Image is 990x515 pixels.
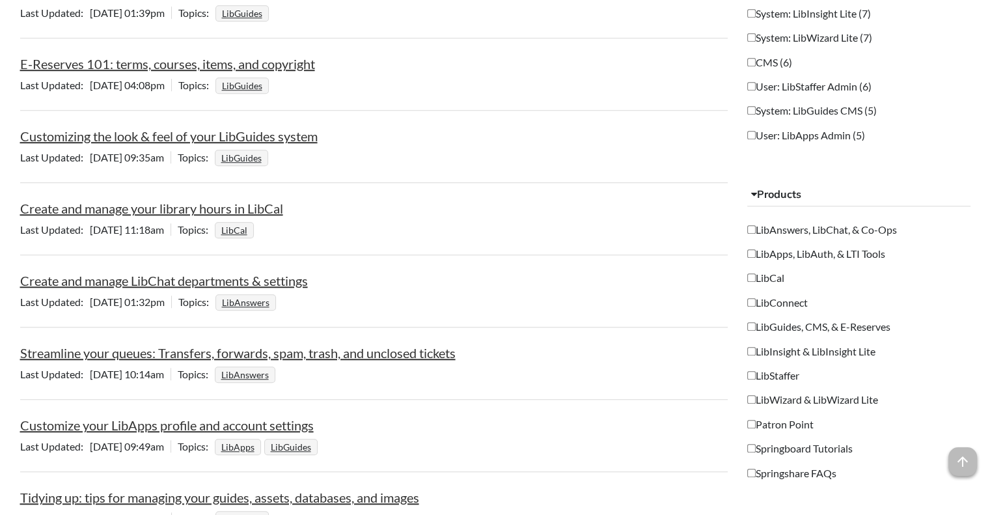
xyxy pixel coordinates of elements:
span: Topics [178,440,215,452]
input: Springshare FAQs [747,469,756,477]
span: Topics [178,368,215,380]
a: Streamline your queues: Transfers, forwards, spam, trash, and unclosed tickets [20,345,456,361]
label: Springboard Tutorials [747,441,853,456]
a: LibGuides [220,4,264,23]
a: LibAnswers [220,293,271,312]
a: Customizing the look & feel of your LibGuides system [20,128,318,144]
input: LibGuides, CMS, & E-Reserves [747,322,756,331]
a: LibGuides [220,76,264,95]
a: Create and manage your library hours in LibCal [20,201,283,216]
a: LibGuides [219,148,264,167]
span: Last Updated [20,296,90,308]
ul: Topics [215,151,271,163]
input: CMS (6) [747,58,756,66]
span: Topics [178,223,215,236]
span: Last Updated [20,79,90,91]
span: Last Updated [20,151,90,163]
a: LibApps [219,438,256,456]
a: Customize your LibApps profile and account settings [20,417,314,433]
label: LibWizard & LibWizard Lite [747,393,878,407]
input: System: LibGuides CMS (5) [747,106,756,115]
input: LibAnswers, LibChat, & Co-Ops [747,225,756,234]
span: [DATE] 11:18am [20,223,171,236]
input: LibApps, LibAuth, & LTI Tools [747,249,756,258]
label: User: LibStaffer Admin (6) [747,79,872,94]
label: Patron Point [747,417,814,432]
span: Last Updated [20,7,90,19]
span: [DATE] 09:49am [20,440,171,452]
ul: Topics [215,296,279,308]
ul: Topics [215,79,272,91]
a: Create and manage LibChat departments & settings [20,273,308,288]
label: LibApps, LibAuth, & LTI Tools [747,247,885,261]
input: LibInsight & LibInsight Lite [747,347,756,355]
span: Topics [178,7,215,19]
span: [DATE] 01:39pm [20,7,171,19]
label: System: LibWizard Lite (7) [747,31,872,45]
a: Tidying up: tips for managing your guides, assets, databases, and images [20,490,419,505]
a: LibGuides [269,438,313,456]
a: LibAnswers [219,365,271,384]
span: arrow_upward [948,447,977,476]
ul: Topics [215,7,272,19]
a: LibCal [219,221,249,240]
span: [DATE] 01:32pm [20,296,171,308]
ul: Topics [215,223,257,236]
label: User: LibApps Admin (5) [747,128,865,143]
span: [DATE] 09:35am [20,151,171,163]
label: LibInsight & LibInsight Lite [747,344,875,359]
label: System: LibGuides CMS (5) [747,104,877,118]
input: System: LibWizard Lite (7) [747,33,756,42]
input: Patron Point [747,420,756,428]
input: LibConnect [747,298,756,307]
input: User: LibStaffer Admin (6) [747,82,756,90]
span: Topics [178,79,215,91]
label: System: LibInsight Lite (7) [747,7,871,21]
a: arrow_upward [948,449,977,464]
span: [DATE] 04:08pm [20,79,171,91]
ul: Topics [215,368,279,380]
input: System: LibInsight Lite (7) [747,9,756,18]
label: LibAnswers, LibChat, & Co-Ops [747,223,897,237]
input: LibWizard & LibWizard Lite [747,395,756,404]
label: LibCal [747,271,784,285]
input: LibStaffer [747,371,756,380]
span: Topics [178,296,215,308]
span: [DATE] 10:14am [20,368,171,380]
label: LibGuides, CMS, & E-Reserves [747,320,890,334]
button: Products [747,183,970,206]
span: Last Updated [20,223,90,236]
span: Topics [178,151,215,163]
ul: Topics [215,440,321,452]
input: User: LibApps Admin (5) [747,131,756,139]
a: E-Reserves 101: terms, courses, items, and copyright [20,56,315,72]
span: Last Updated [20,368,90,380]
input: Springboard Tutorials [747,444,756,452]
label: Springshare FAQs [747,466,836,480]
label: CMS (6) [747,55,792,70]
label: LibConnect [747,296,808,310]
label: LibStaffer [747,369,799,383]
span: Last Updated [20,440,90,452]
input: LibCal [747,273,756,282]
